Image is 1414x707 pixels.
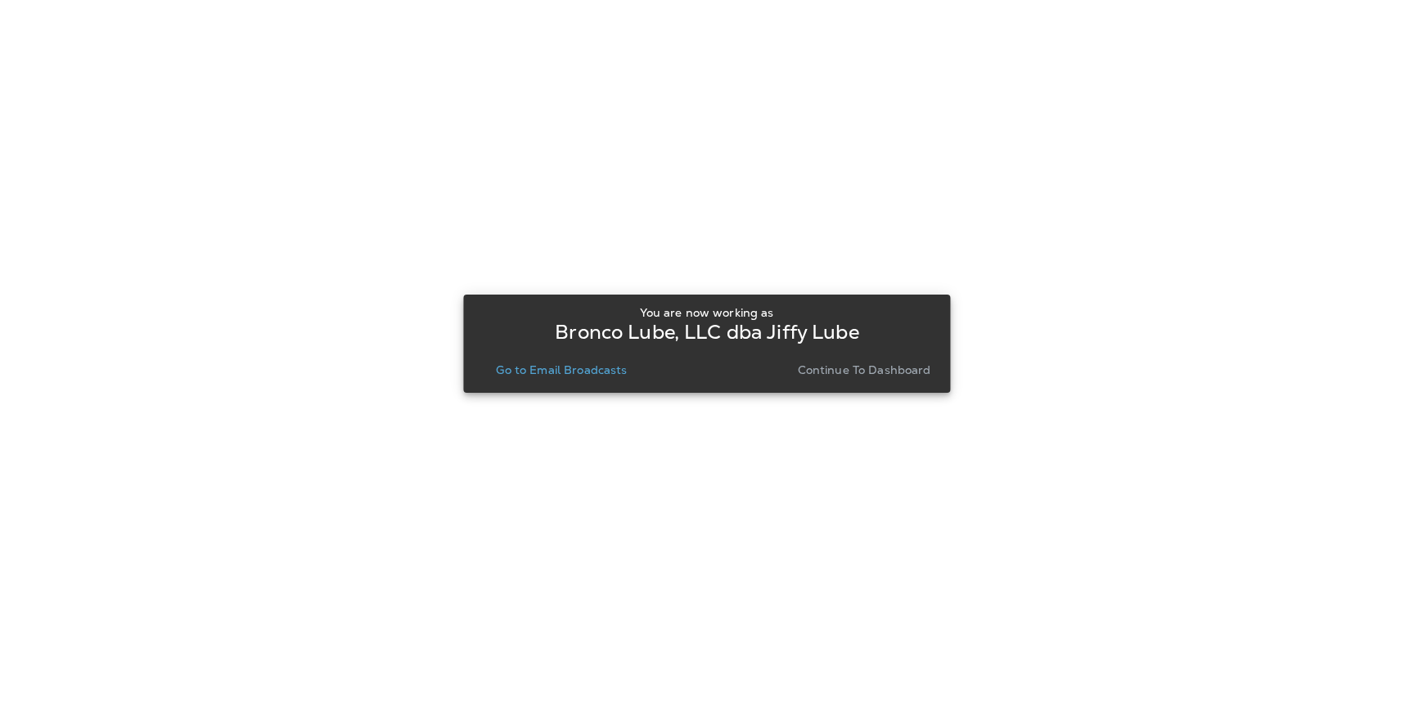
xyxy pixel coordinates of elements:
[798,363,931,376] p: Continue to Dashboard
[640,306,773,319] p: You are now working as
[791,358,938,381] button: Continue to Dashboard
[489,358,633,381] button: Go to Email Broadcasts
[496,363,627,376] p: Go to Email Broadcasts
[555,326,858,339] p: Bronco Lube, LLC dba Jiffy Lube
